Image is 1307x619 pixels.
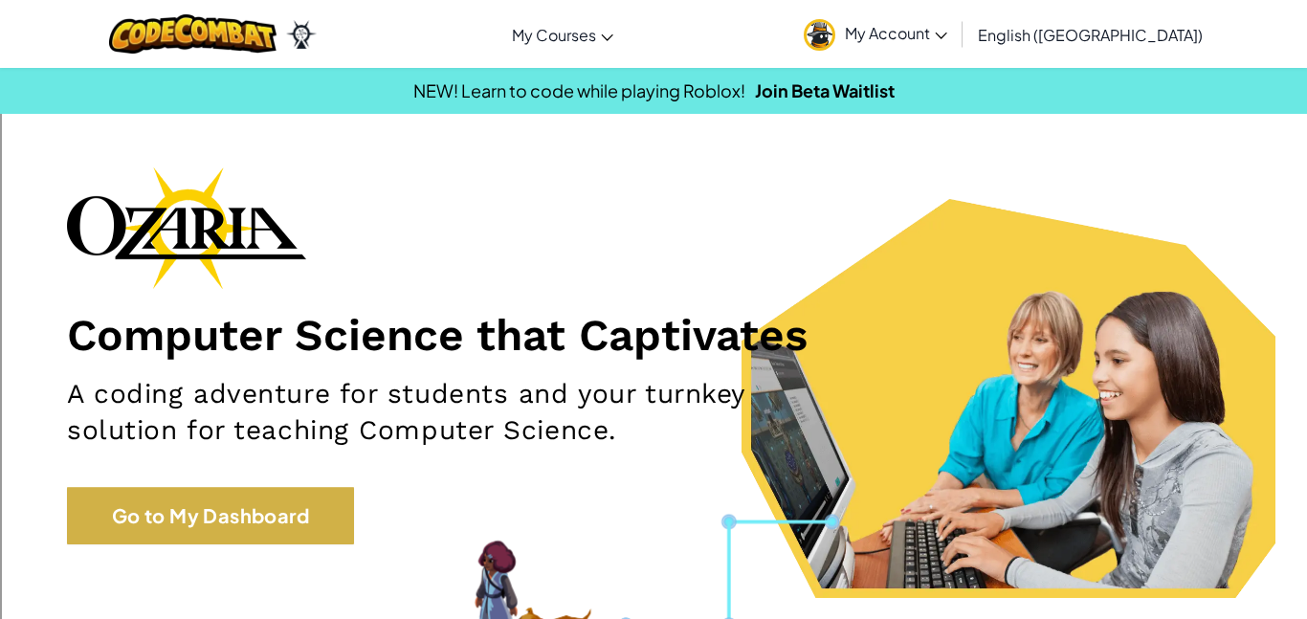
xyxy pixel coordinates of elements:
img: avatar [804,19,835,51]
span: My Account [845,23,947,43]
span: My Courses [512,25,596,45]
h1: Computer Science that Captivates [67,308,1240,362]
div: Move To ... [8,128,1299,145]
a: My Courses [502,9,623,60]
div: Sort New > Old [8,25,1299,42]
div: Rename [8,111,1299,128]
span: English ([GEOGRAPHIC_DATA]) [978,25,1203,45]
a: Join Beta Waitlist [755,79,895,101]
img: CodeCombat logo [109,14,277,54]
div: Options [8,77,1299,94]
h2: A coding adventure for students and your turnkey solution for teaching Computer Science. [67,376,853,449]
img: Ozaria [286,20,317,49]
div: Delete [8,59,1299,77]
a: English ([GEOGRAPHIC_DATA]) [968,9,1212,60]
div: Sort A > Z [8,8,1299,25]
img: Ozaria branding logo [67,166,306,289]
a: Go to My Dashboard [67,487,354,544]
span: NEW! Learn to code while playing Roblox! [413,79,745,101]
a: My Account [794,4,957,64]
div: Move To ... [8,42,1299,59]
div: Sign out [8,94,1299,111]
